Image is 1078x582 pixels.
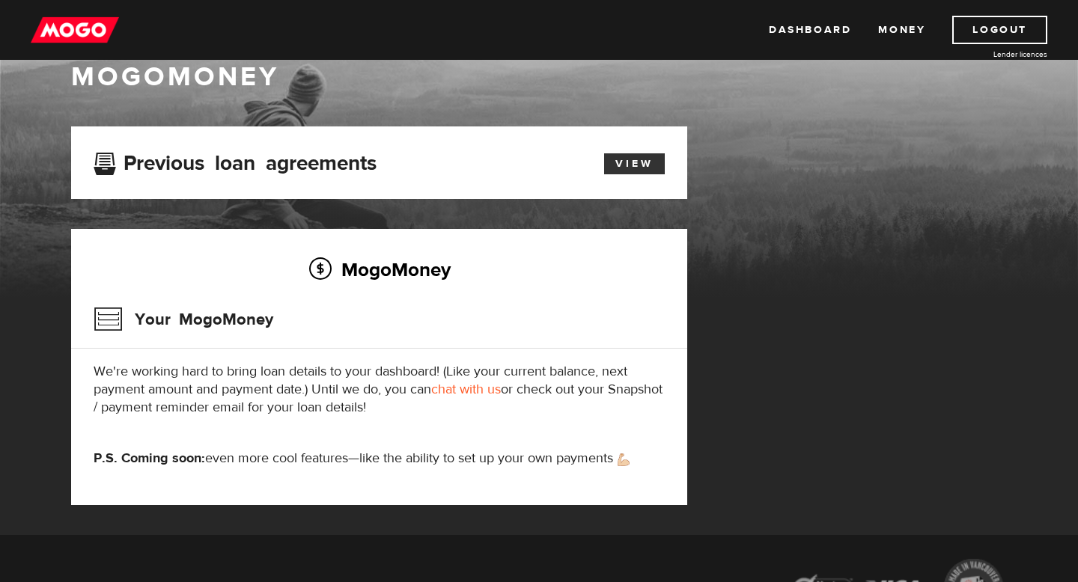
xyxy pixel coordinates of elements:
[952,16,1047,44] a: Logout
[935,49,1047,60] a: Lender licences
[878,16,925,44] a: Money
[94,450,665,468] p: even more cool features—like the ability to set up your own payments
[94,363,665,417] p: We're working hard to bring loan details to your dashboard! (Like your current balance, next paym...
[431,381,501,398] a: chat with us
[618,453,630,466] img: strong arm emoji
[604,153,665,174] a: View
[31,16,119,44] img: mogo_logo-11ee424be714fa7cbb0f0f49df9e16ec.png
[71,61,1007,93] h1: MogoMoney
[94,450,205,467] strong: P.S. Coming soon:
[94,151,377,171] h3: Previous loan agreements
[769,16,851,44] a: Dashboard
[94,300,273,339] h3: Your MogoMoney
[94,254,665,285] h2: MogoMoney
[779,234,1078,582] iframe: LiveChat chat widget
